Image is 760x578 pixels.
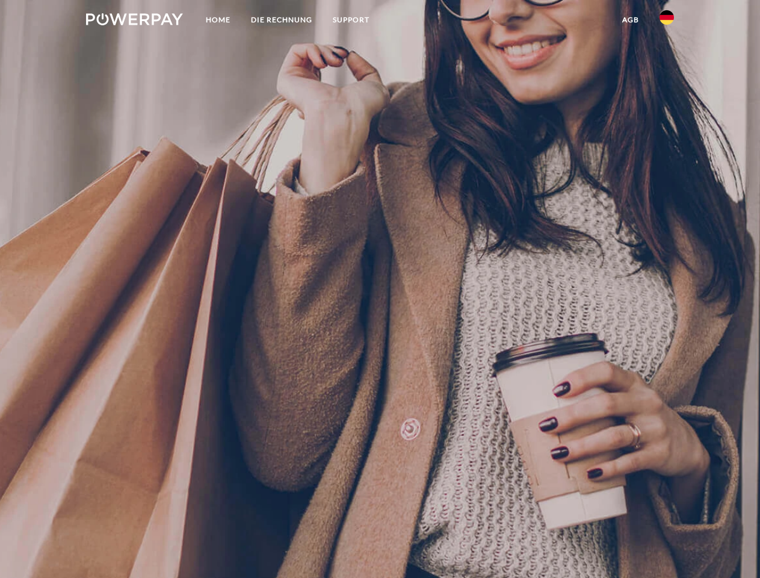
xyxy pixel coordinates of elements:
[241,9,323,31] a: DIE RECHNUNG
[612,9,649,31] a: agb
[660,10,674,25] img: de
[196,9,241,31] a: Home
[86,13,183,25] img: logo-powerpay-white.svg
[323,9,380,31] a: SUPPORT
